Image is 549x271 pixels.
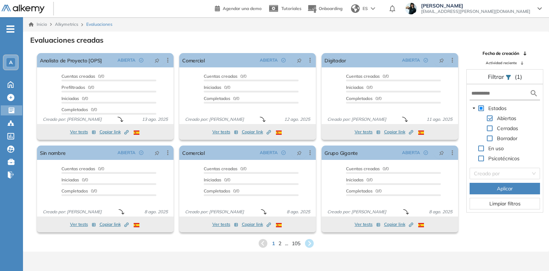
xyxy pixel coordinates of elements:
[488,145,504,152] span: En uso
[61,85,85,90] span: Prefiltrados
[384,221,413,228] span: Copiar link
[182,53,205,67] a: Comercial
[319,6,342,11] span: Onboarding
[424,58,428,62] span: check-circle
[204,85,221,90] span: Iniciadas
[242,220,271,229] button: Copiar link
[307,1,342,16] button: Onboarding
[55,22,78,27] span: Alkymetrics
[204,166,246,171] span: 0/0
[470,198,540,209] button: Limpiar filtros
[489,200,521,208] span: Limpiar filtros
[363,5,368,12] span: ES
[424,116,455,123] span: 11 ago. 2025
[100,221,129,228] span: Copiar link
[488,155,520,162] span: Psicotécnicos
[134,223,139,227] img: ESP
[487,154,521,163] span: Psicotécnicos
[346,73,389,79] span: 0/0
[355,128,380,136] button: Ver tests
[61,166,104,171] span: 0/0
[1,5,45,14] img: Logo
[61,73,95,79] span: Cuentas creadas
[40,116,105,123] span: Creado por: [PERSON_NAME]
[384,128,413,136] button: Copiar link
[324,116,389,123] span: Creado por: [PERSON_NAME]
[285,240,288,247] span: ...
[223,6,262,11] span: Agendar una demo
[530,89,538,98] img: search icon
[29,21,47,28] a: Inicio
[488,73,506,80] span: Filtrar
[346,73,380,79] span: Cuentas creadas
[346,96,373,101] span: Completados
[483,50,519,57] span: Fecha de creación
[515,72,522,81] span: (1)
[154,150,160,156] span: pushpin
[212,128,238,136] button: Ver tests
[346,177,373,182] span: 0/0
[272,240,275,247] span: 1
[346,85,364,90] span: Iniciadas
[384,220,413,229] button: Copiar link
[281,116,313,123] span: 12 ago. 2025
[61,188,88,194] span: Completados
[142,209,171,215] span: 8 ago. 2025
[182,146,205,160] a: Comercial
[139,58,143,62] span: check-circle
[278,240,281,247] span: 2
[117,57,135,63] span: ABIERTA
[182,116,247,123] span: Creado por: [PERSON_NAME]
[346,188,382,194] span: 0/0
[486,60,517,66] span: Actividad reciente
[472,106,476,110] span: caret-down
[488,105,507,111] span: Estados
[346,188,373,194] span: Completados
[204,188,230,194] span: Completados
[204,85,230,90] span: 0/0
[70,220,96,229] button: Ver tests
[212,220,238,229] button: Ver tests
[346,85,373,90] span: 0/0
[204,188,239,194] span: 0/0
[204,177,230,182] span: 0/0
[100,220,129,229] button: Copiar link
[324,209,389,215] span: Creado por: [PERSON_NAME]
[100,128,129,136] button: Copiar link
[204,73,237,79] span: Cuentas creadas
[215,4,262,12] a: Agendar una demo
[61,188,97,194] span: 0/0
[61,107,88,112] span: Completados
[487,104,508,113] span: Estados
[371,7,375,10] img: arrow
[242,128,271,136] button: Copiar link
[284,209,313,215] span: 8 ago. 2025
[297,57,302,63] span: pushpin
[497,125,518,132] span: Cerradas
[487,144,505,153] span: En uso
[346,166,389,171] span: 0/0
[281,6,301,11] span: Tutoriales
[276,223,282,227] img: ESP
[61,96,88,101] span: 0/0
[242,221,271,228] span: Copiar link
[421,3,530,9] span: [PERSON_NAME]
[139,151,143,155] span: check-circle
[291,54,307,66] button: pushpin
[292,240,300,247] span: 105
[281,58,286,62] span: check-circle
[61,85,94,90] span: 0/0
[40,146,65,160] a: Sin nombre
[61,177,79,182] span: Iniciadas
[40,209,105,215] span: Creado por: [PERSON_NAME]
[495,134,519,143] span: Borrador
[40,53,102,67] a: Analista de Proyecto [OPS]
[402,57,420,63] span: ABIERTA
[149,147,165,158] button: pushpin
[426,209,455,215] span: 8 ago. 2025
[204,177,221,182] span: Iniciadas
[346,166,380,171] span: Cuentas creadas
[61,166,95,171] span: Cuentas creadas
[424,151,428,155] span: check-circle
[421,9,530,14] span: [EMAIL_ADDRESS][PERSON_NAME][DOMAIN_NAME]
